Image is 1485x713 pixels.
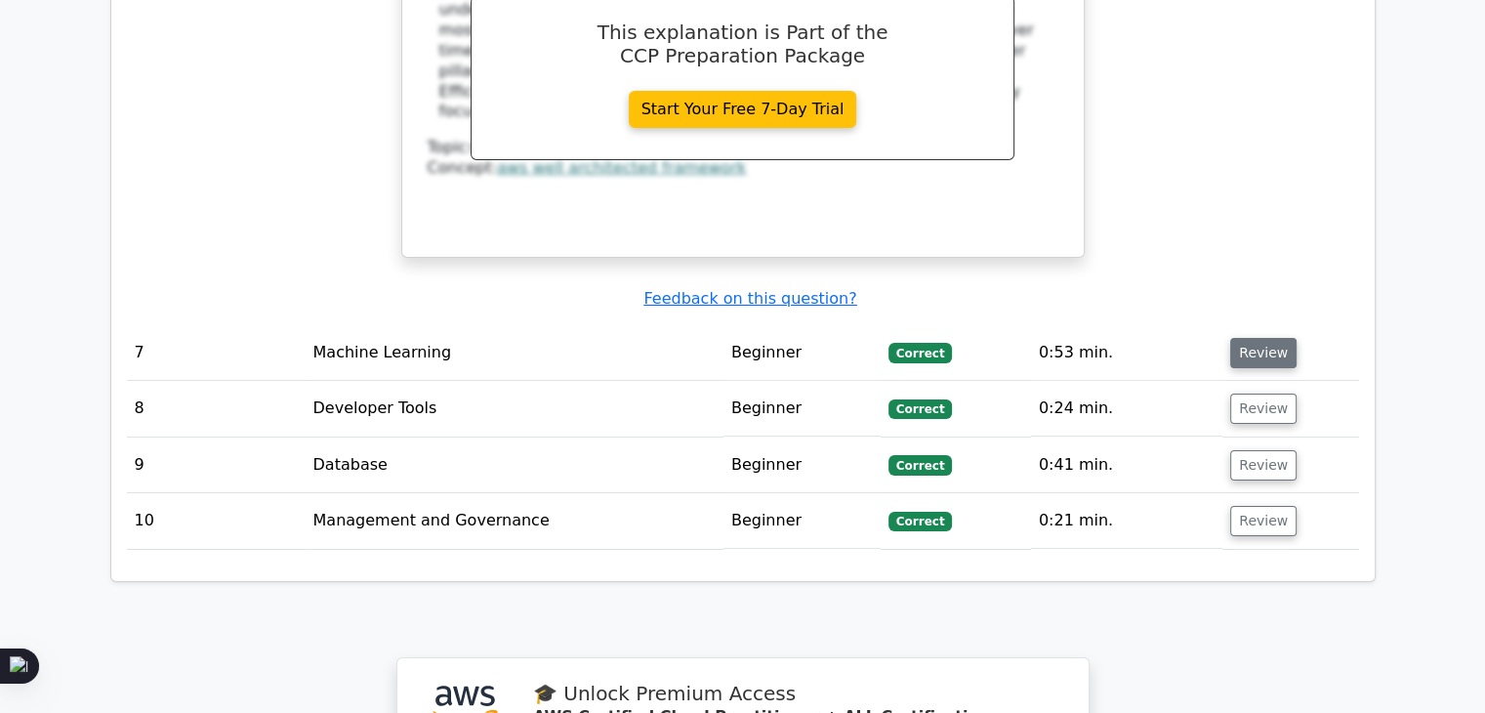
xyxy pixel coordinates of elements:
[127,438,306,493] td: 9
[428,158,1058,179] div: Concept:
[1230,394,1297,424] button: Review
[1031,493,1222,549] td: 0:21 min.
[888,399,952,419] span: Correct
[127,325,306,381] td: 7
[127,381,306,437] td: 8
[1230,450,1297,481] button: Review
[305,493,722,549] td: Management and Governance
[497,158,746,177] a: aws well architected framework
[1031,325,1222,381] td: 0:53 min.
[428,138,1058,158] div: Topic:
[1031,438,1222,493] td: 0:41 min.
[723,438,881,493] td: Beginner
[629,91,857,128] a: Start Your Free 7-Day Trial
[127,493,306,549] td: 10
[723,493,881,549] td: Beginner
[723,325,881,381] td: Beginner
[723,381,881,437] td: Beginner
[1230,338,1297,368] button: Review
[305,381,722,437] td: Developer Tools
[1230,506,1297,536] button: Review
[888,343,952,362] span: Correct
[643,289,856,308] a: Feedback on this question?
[305,325,722,381] td: Machine Learning
[1031,381,1222,437] td: 0:24 min.
[305,438,722,493] td: Database
[888,512,952,531] span: Correct
[888,455,952,475] span: Correct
